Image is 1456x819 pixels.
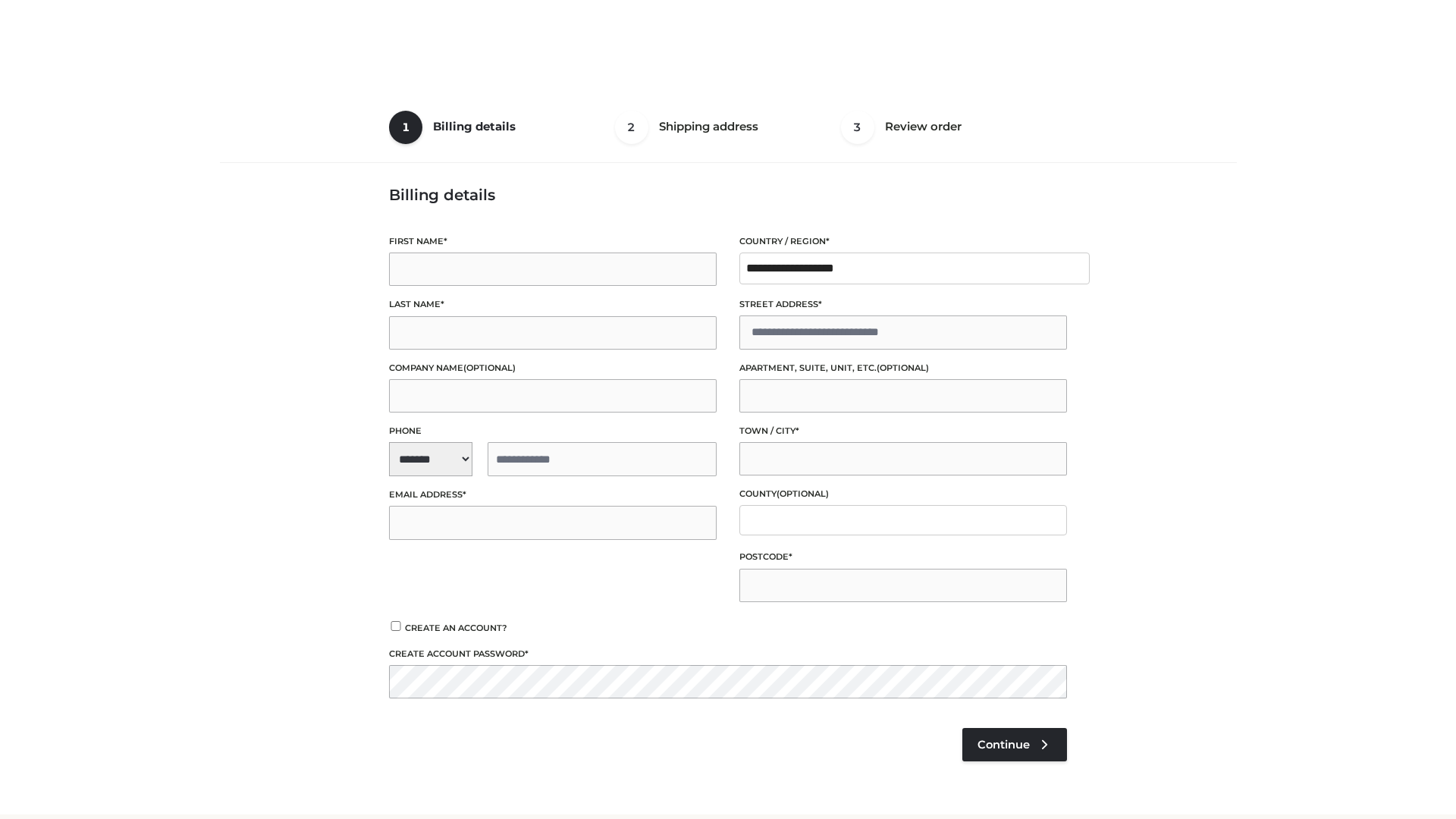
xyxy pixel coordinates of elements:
input: Create an account? [389,621,403,631]
span: 1 [389,111,422,144]
span: Billing details [433,119,516,133]
span: Review order [885,119,962,133]
label: Last name [389,297,717,312]
label: Create account password [389,647,1067,661]
label: Street address [739,297,1067,312]
a: Continue [962,728,1067,761]
label: Town / City [739,424,1067,438]
label: County [739,487,1067,501]
label: Phone [389,424,717,438]
span: (optional) [777,488,829,499]
label: First name [389,234,717,249]
h3: Billing details [389,186,1067,204]
label: Country / Region [739,234,1067,249]
span: Continue [977,738,1030,752]
span: Shipping address [659,119,758,133]
span: 2 [615,111,648,144]
label: Company name [389,361,717,375]
span: 3 [841,111,874,144]
span: (optional) [877,362,929,373]
span: Create an account? [405,623,507,633]
label: Postcode [739,550,1067,564]
label: Apartment, suite, unit, etc. [739,361,1067,375]
span: (optional) [463,362,516,373]
label: Email address [389,488,717,502]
